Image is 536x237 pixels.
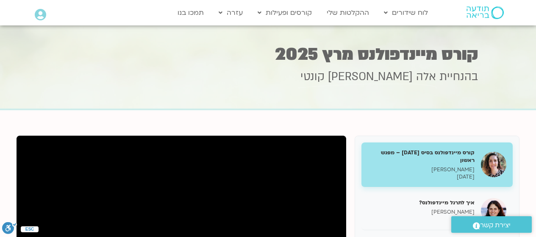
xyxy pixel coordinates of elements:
span: בהנחיית [439,69,478,84]
h5: קורס מיינדפולנס בסיס [DATE] – מפגש ראשון [368,149,475,164]
img: תודעה בריאה [467,6,504,19]
img: קורס מיינדפולנס בסיס מרץ 25 – מפגש ראשון [481,152,506,177]
a: תמכו בנו [173,5,208,21]
a: קורסים ופעילות [253,5,316,21]
a: עזרה [214,5,247,21]
p: [PERSON_NAME] [368,209,475,216]
p: [DATE] [368,173,475,181]
p: [PERSON_NAME] [368,166,475,173]
h1: קורס מיינדפולנס מרץ 2025 [58,46,478,63]
a: ההקלטות שלי [322,5,373,21]
a: לוח שידורים [380,5,432,21]
a: יצירת קשר [451,216,532,233]
span: יצירת קשר [480,220,511,231]
img: איך לתרגל מיינדפולנס? [481,198,506,223]
p: [DATE] [368,216,475,223]
h5: איך לתרגל מיינדפולנס? [368,199,475,206]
